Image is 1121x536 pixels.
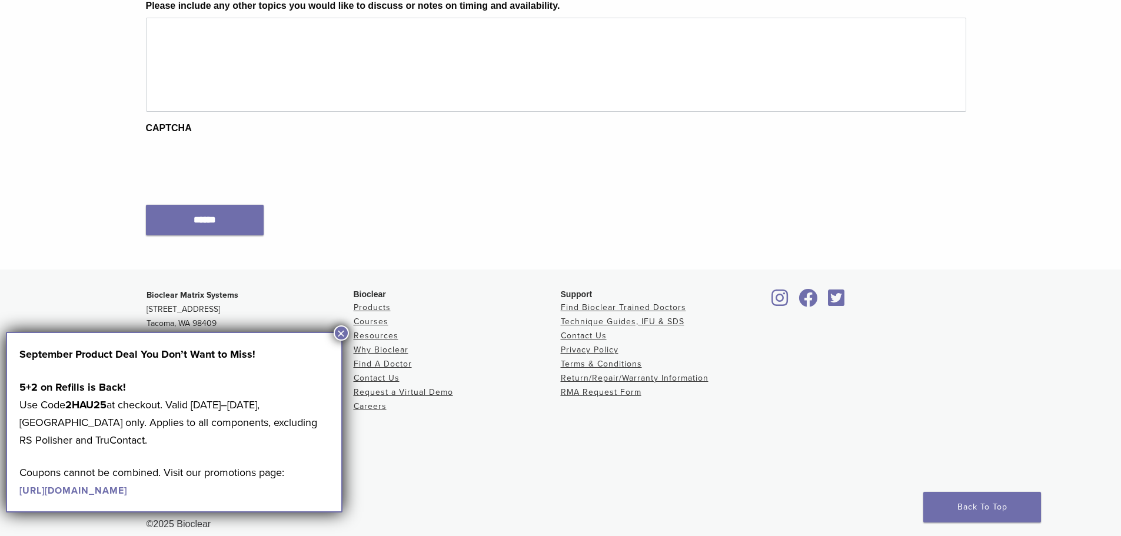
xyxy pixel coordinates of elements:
[354,401,387,411] a: Careers
[19,485,127,497] a: [URL][DOMAIN_NAME]
[65,398,107,411] strong: 2HAU25
[561,302,686,312] a: Find Bioclear Trained Doctors
[147,288,354,345] p: [STREET_ADDRESS] Tacoma, WA 98409 [PHONE_NUMBER]
[147,517,975,531] div: ©2025 Bioclear
[561,387,641,397] a: RMA Request Form
[146,140,325,186] iframe: reCAPTCHA
[561,289,593,299] span: Support
[561,359,642,369] a: Terms & Conditions
[768,296,793,308] a: Bioclear
[354,302,391,312] a: Products
[334,325,349,341] button: Close
[923,492,1041,522] a: Back To Top
[795,296,822,308] a: Bioclear
[19,464,329,499] p: Coupons cannot be combined. Visit our promotions page:
[561,345,618,355] a: Privacy Policy
[561,373,708,383] a: Return/Repair/Warranty Information
[354,387,453,397] a: Request a Virtual Demo
[354,289,386,299] span: Bioclear
[561,317,684,327] a: Technique Guides, IFU & SDS
[354,359,412,369] a: Find A Doctor
[824,296,849,308] a: Bioclear
[147,290,238,300] strong: Bioclear Matrix Systems
[354,345,408,355] a: Why Bioclear
[19,348,255,361] strong: September Product Deal You Don’t Want to Miss!
[561,331,607,341] a: Contact Us
[19,378,329,449] p: Use Code at checkout. Valid [DATE]–[DATE], [GEOGRAPHIC_DATA] only. Applies to all components, exc...
[354,373,400,383] a: Contact Us
[19,381,126,394] strong: 5+2 on Refills is Back!
[354,331,398,341] a: Resources
[146,122,192,135] label: CAPTCHA
[354,317,388,327] a: Courses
